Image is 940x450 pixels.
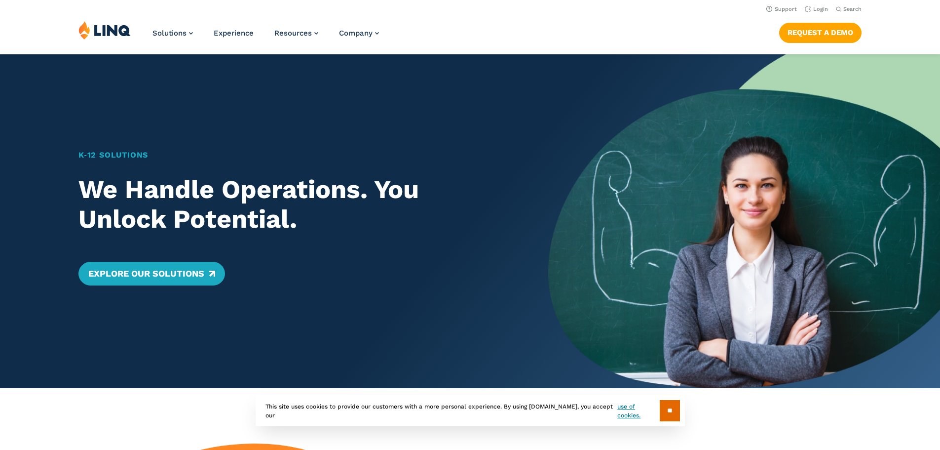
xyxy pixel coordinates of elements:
[843,6,862,12] span: Search
[339,29,379,38] a: Company
[617,402,659,420] a: use of cookies.
[836,5,862,13] button: Open Search Bar
[78,149,510,161] h1: K‑12 Solutions
[766,6,797,12] a: Support
[152,21,379,53] nav: Primary Navigation
[214,29,254,38] a: Experience
[805,6,828,12] a: Login
[274,29,318,38] a: Resources
[152,29,193,38] a: Solutions
[78,175,510,234] h2: We Handle Operations. You Unlock Potential.
[256,395,685,426] div: This site uses cookies to provide our customers with a more personal experience. By using [DOMAIN...
[274,29,312,38] span: Resources
[779,23,862,42] a: Request a Demo
[548,54,940,388] img: Home Banner
[78,21,131,40] img: LINQ | K‑12 Software
[152,29,187,38] span: Solutions
[339,29,373,38] span: Company
[779,21,862,42] nav: Button Navigation
[78,262,225,286] a: Explore Our Solutions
